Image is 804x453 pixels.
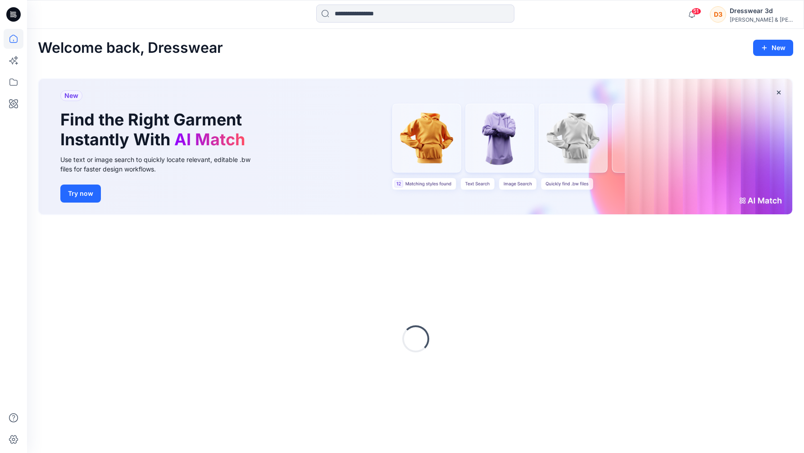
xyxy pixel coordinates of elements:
[730,16,793,23] div: [PERSON_NAME] & [PERSON_NAME]
[691,8,701,15] span: 51
[710,6,726,23] div: D3
[64,90,78,101] span: New
[38,40,223,56] h2: Welcome back, Dresswear
[60,110,250,149] h1: Find the Right Garment Instantly With
[60,155,263,174] div: Use text or image search to quickly locate relevant, editable .bw files for faster design workflows.
[60,185,101,203] button: Try now
[174,129,245,149] span: AI Match
[730,5,793,16] div: Dresswear 3d
[753,40,793,56] button: New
